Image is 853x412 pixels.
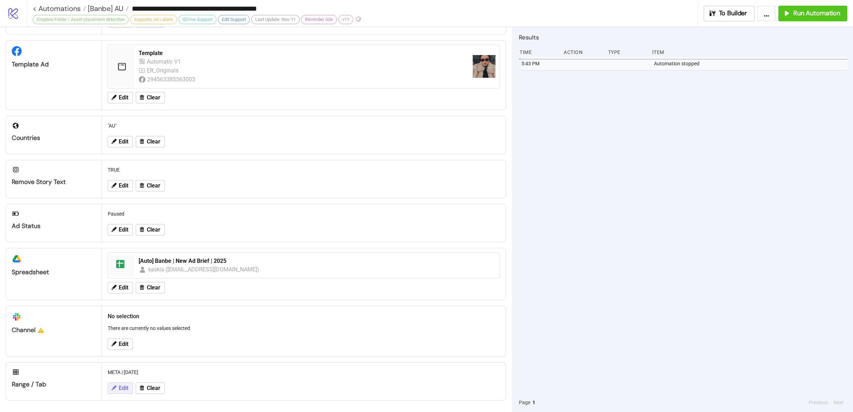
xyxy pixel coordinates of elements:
[108,312,500,321] h2: No selection
[178,15,216,24] div: GDrive Support
[147,94,160,101] span: Clear
[12,178,96,186] div: Remove Story Text
[563,45,602,59] div: Action
[33,15,129,24] div: Dropbox Folder / Asset placement detection
[12,134,96,142] div: Countries
[651,45,847,59] div: Item
[105,163,503,177] div: TRUE
[147,75,197,84] div: 294563385563003
[108,136,133,147] button: Edit
[136,180,165,191] button: Clear
[12,222,96,230] div: Ad Status
[136,92,165,103] button: Clear
[521,57,560,70] div: 5:43 PM
[778,6,847,21] button: Run Automation
[119,183,128,189] span: Edit
[33,5,86,12] a: < Automations
[793,9,840,17] span: Run Automation
[251,15,300,24] div: Last Update: Nov-11
[147,385,160,391] span: Clear
[530,399,537,406] button: 1
[704,6,755,21] button: To Builder
[136,282,165,293] button: Clear
[473,55,495,78] img: https://scontent-fra5-2.xx.fbcdn.net/v/t45.1600-4/515317860_2144148352770181_1474715522578319935_...
[105,365,503,379] div: META | [DATE]
[119,227,128,233] span: Edit
[218,15,250,24] div: Edit Support
[147,183,160,189] span: Clear
[519,45,558,59] div: Time
[105,207,503,221] div: Paused
[147,284,160,291] span: Clear
[806,399,830,406] button: Previous
[86,4,123,13] span: [Banbe] AU
[119,341,128,347] span: Edit
[719,9,747,17] span: To Builder
[148,265,260,274] div: saskia ([EMAIL_ADDRESS][DOMAIN_NAME])
[607,45,647,59] div: Type
[136,136,165,147] button: Clear
[12,60,96,69] div: Template Ad
[147,66,180,75] div: ER_Originals
[139,257,495,265] div: [Auto] Banbe | New Ad Brief | 2025
[108,338,133,350] button: Edit
[119,139,128,145] span: Edit
[130,15,177,24] div: Supports Ad Labels
[12,380,96,389] div: Range / Tab
[86,5,129,12] a: [Banbe] AU
[136,224,165,235] button: Clear
[301,15,337,24] div: Reminder Ads
[105,119,503,132] div: "AU"
[147,139,160,145] span: Clear
[338,15,353,24] div: v11
[139,49,467,57] div: Template
[108,224,133,235] button: Edit
[108,383,133,394] button: Edit
[108,92,133,103] button: Edit
[757,6,776,21] button: ...
[119,284,128,291] span: Edit
[12,326,96,334] div: Channel
[12,268,96,276] div: Spreadsheet
[519,399,530,406] span: Page
[831,399,846,406] button: Next
[653,57,849,70] div: Automation stopped
[147,57,183,66] div: Automatic V1
[519,33,847,42] h2: Results
[108,324,500,332] p: There are currently no values selected
[147,227,160,233] span: Clear
[119,385,128,391] span: Edit
[136,383,165,394] button: Clear
[119,94,128,101] span: Edit
[108,180,133,191] button: Edit
[108,282,133,293] button: Edit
